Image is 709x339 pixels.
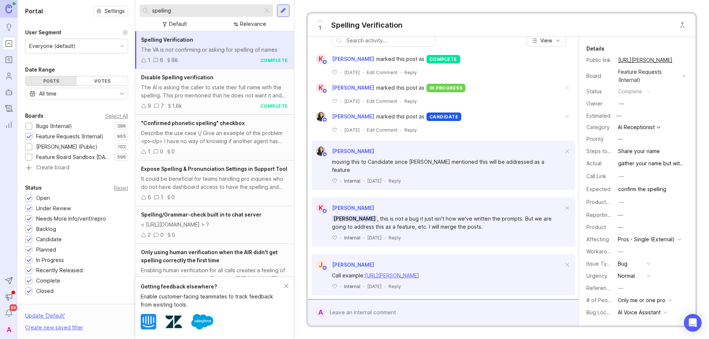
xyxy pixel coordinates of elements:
input: Search activity... [346,37,431,45]
img: Ysabelle Eugenio [316,146,326,156]
a: Autopilot [2,86,16,99]
label: # of People Affected [586,297,639,303]
button: Close button [675,18,690,32]
a: Expose Spelling & Pronunciation Settings in Support ToolIt could be beneficial for teams handling... [135,160,294,206]
div: Share your name [618,147,660,155]
div: Internal [344,178,360,184]
span: Expose Spelling & Pronunciation Settings in Support Tool [141,166,287,172]
div: 0 [171,193,175,201]
label: Urgency [586,273,607,279]
div: Call example: [332,271,563,280]
div: complete [427,55,460,63]
div: — [618,211,623,219]
span: [PERSON_NAME] [332,262,374,268]
div: Details [586,44,604,53]
div: · [400,98,401,104]
label: Product [586,224,606,230]
div: · [384,178,386,184]
a: Create board [25,165,128,172]
div: confirm the spelling [618,185,666,193]
div: Date Range [25,65,55,74]
div: Pros - Single (External) [618,235,675,243]
span: Spelling Verification [141,37,193,43]
div: Edit Comment [367,127,397,133]
img: member badge [322,117,327,122]
button: Call Link [617,172,626,181]
time: [DATE] [344,70,360,75]
button: Reference(s) [616,283,626,293]
button: Expected [616,184,668,194]
button: Steps to Reproduce [616,146,662,156]
time: [DATE] [367,178,381,184]
div: · [363,69,364,76]
img: member badge [322,152,327,157]
div: complete [618,87,642,96]
div: 0 [172,231,175,239]
div: Owner [586,100,612,108]
time: [DATE] [344,98,360,104]
div: · [340,98,341,104]
div: Needs More Info/verif/repro [36,215,106,223]
div: Bug [618,260,627,268]
div: Select All [105,114,128,118]
img: member badge [322,88,327,94]
div: Reset [114,186,128,190]
div: Status [25,183,42,192]
div: Posts [25,76,77,86]
label: Bug Location [586,309,619,315]
h1: Portal [25,7,43,15]
div: , this is not a bug it just isn't how we've written the prompts. But we are going to address this... [332,215,563,231]
a: Reporting [2,118,16,131]
span: [PERSON_NAME] [332,215,377,222]
div: complete [260,57,288,63]
div: 98 [171,56,178,64]
div: It could be beneficial for teams handling pro inquiries who do not have dashboard access to have ... [141,175,288,191]
div: Only me or one pro [618,296,665,304]
button: View [527,35,566,46]
div: Enable customer-facing teammates to track feedback from existing tools. [141,293,284,309]
span: [PERSON_NAME] [332,113,374,121]
div: A [316,308,325,317]
a: Disable Spelling verificationThe AI is asking the caller to state their full name with the spelli... [135,69,294,115]
div: Reply [388,178,401,184]
div: AI Receptionist [618,125,655,130]
a: K[PERSON_NAME] [312,203,374,213]
div: Complete [36,277,60,285]
svg: toggle icon [116,91,128,97]
div: Getting feedback elsewhere? [141,283,284,291]
span: Spelling/Grammar-check built in to chat server [141,211,261,218]
img: member badge [322,208,327,214]
div: 6 [160,56,163,64]
button: Announcements [2,290,16,304]
p: 386 [117,123,126,129]
div: Feature Board Sandbox [DATE] [36,153,111,161]
div: Candidate [36,235,62,243]
div: 6 [148,193,151,201]
span: [PERSON_NAME] [332,148,374,154]
div: [PERSON_NAME] (Public) [36,143,97,151]
a: Portal [2,37,16,50]
label: Affecting [586,236,609,242]
a: Ideas [2,21,16,34]
p: 965 [117,134,126,139]
div: — [619,172,624,180]
label: Steps to Reproduce [586,148,637,154]
div: J [316,260,326,270]
span: View [540,37,552,44]
div: · [363,178,364,184]
div: Reply [388,235,401,241]
a: Users [2,69,16,83]
div: Reply [404,127,417,133]
span: Settings [105,7,125,15]
div: Describe the use case \/ Give an example of the problem <p></p> I have no way of knowing if anoth... [141,129,288,145]
div: K [316,83,326,93]
input: Search... [152,7,260,15]
a: Ysabelle Eugenio[PERSON_NAME] [312,146,374,156]
div: Votes [77,76,128,86]
button: ProductboardID [617,197,626,207]
div: All time [39,90,56,98]
div: In Progress [36,256,64,264]
div: Spelling Verification [331,20,403,30]
div: · [400,127,401,133]
span: [PERSON_NAME] [332,205,374,211]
